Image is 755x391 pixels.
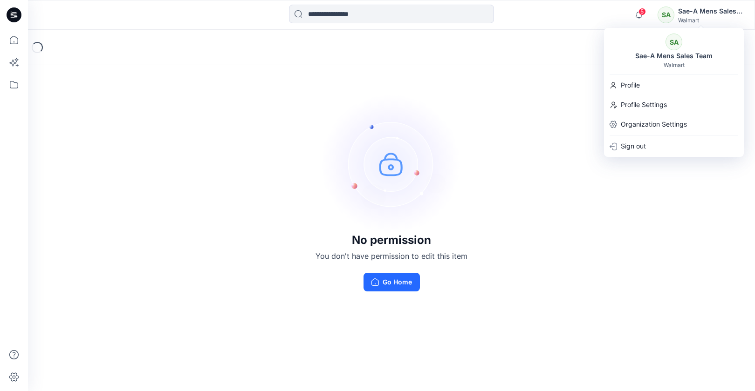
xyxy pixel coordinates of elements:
span: 5 [638,8,646,15]
div: Walmart [664,61,685,68]
a: Organization Settings [604,115,744,133]
a: Profile [604,76,744,94]
p: Profile Settings [621,96,667,114]
p: Profile [621,76,640,94]
p: You don't have permission to edit this item [316,250,467,262]
div: SA [666,34,682,50]
div: SA [658,7,674,23]
p: Organization Settings [621,115,687,133]
h3: No permission [316,234,467,247]
div: Sae-A Mens Sales Team [678,6,743,17]
img: no-perm.svg [322,94,461,234]
p: Sign out [621,137,646,155]
button: Go Home [364,273,420,291]
a: Profile Settings [604,96,744,114]
div: Sae-A Mens Sales Team [630,50,718,61]
div: Walmart [678,17,743,24]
